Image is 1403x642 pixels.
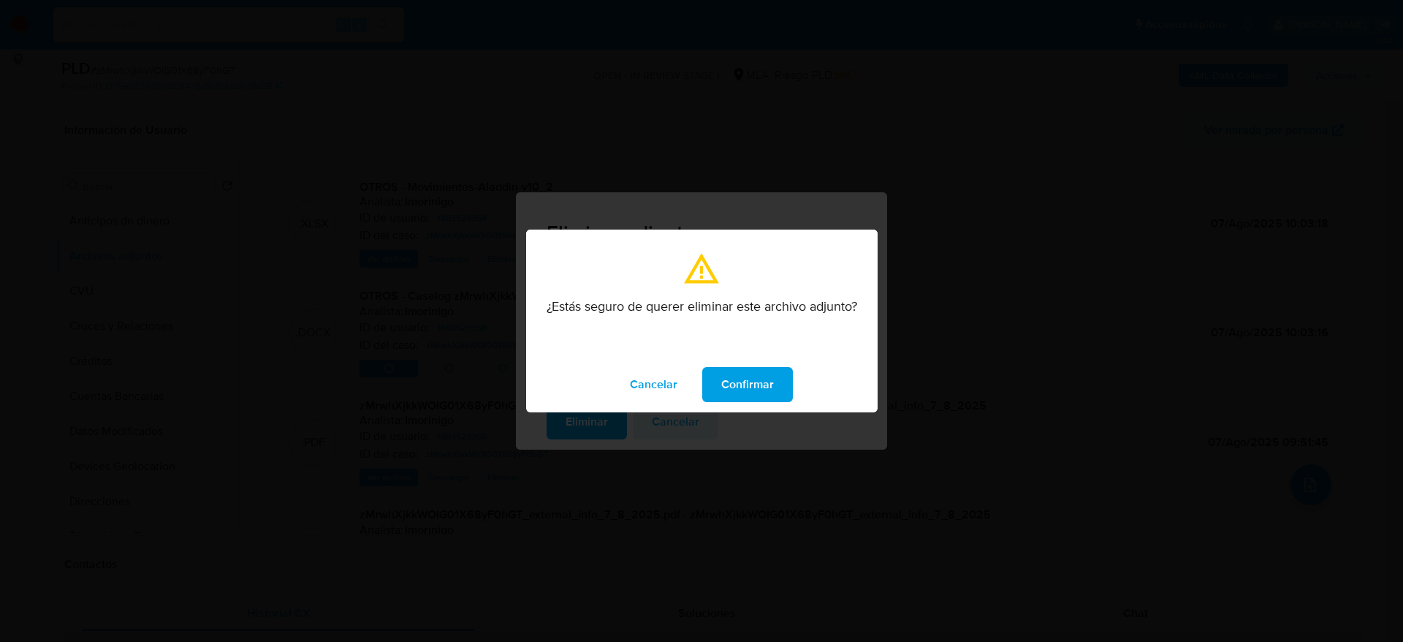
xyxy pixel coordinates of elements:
[526,230,878,412] div: modal_confirmation.title
[702,367,793,402] button: modal_confirmation.confirm
[611,367,696,402] button: modal_confirmation.cancel
[630,369,677,401] span: Cancelar
[547,298,857,314] p: ¿Estás seguro de querer eliminar este archivo adjunto?
[721,369,774,401] span: Confirmar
